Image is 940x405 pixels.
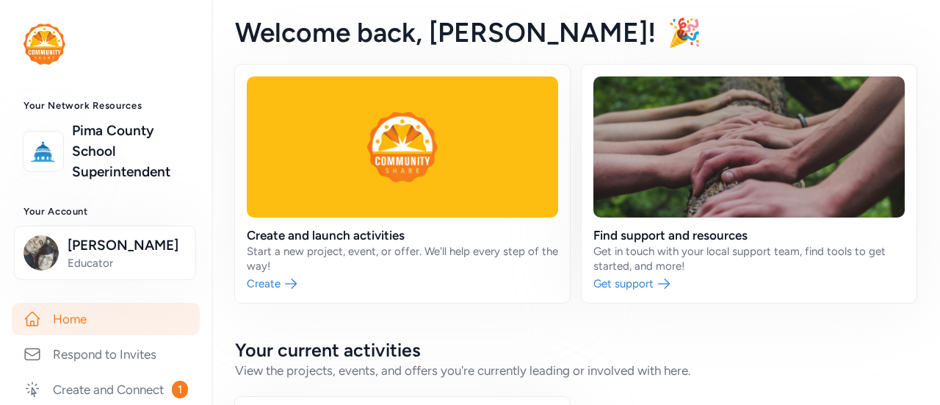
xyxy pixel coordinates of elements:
span: 1 [172,381,188,398]
span: Educator [68,256,187,270]
img: logo [23,24,65,65]
h3: Your Account [23,206,188,218]
span: [PERSON_NAME] [68,235,187,256]
span: Welcome back , [PERSON_NAME]! [235,16,656,49]
span: 🎉 [668,16,701,49]
a: Home [12,303,200,335]
a: Respond to Invites [12,338,200,370]
h2: Your current activities [235,338,916,362]
img: logo [27,135,59,168]
div: View the projects, events, and offers you're currently leading or involved with here. [235,362,916,379]
h3: Your Network Resources [23,100,188,112]
button: [PERSON_NAME]Educator [14,226,196,280]
a: Pima County School Superintendent [72,121,188,182]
